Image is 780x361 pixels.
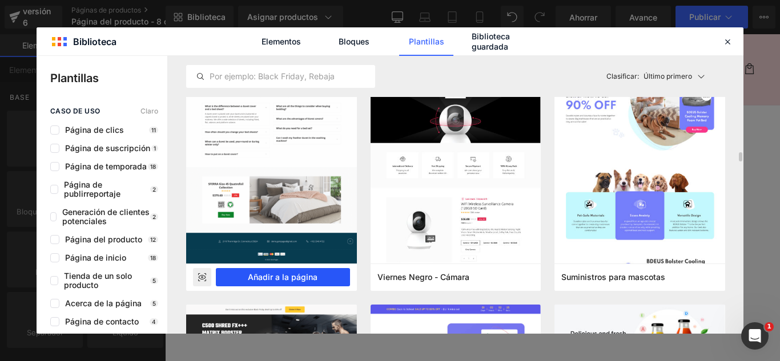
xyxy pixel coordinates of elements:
[767,323,771,330] font: 1
[472,31,510,51] font: Biblioteca guardada
[354,171,382,184] font: Título
[377,272,469,282] font: Viernes Negro - Cámara
[65,234,142,244] font: Página del producto
[65,253,126,262] font: Página de inicio
[339,36,369,46] font: Bloques
[64,180,120,198] font: Página de publirreportaje
[561,272,665,282] font: Suministros para mascotas
[50,107,100,115] font: caso de uso
[187,70,375,83] input: Por ejemplo: Black Friday, Rebajas,...
[50,71,99,85] font: Plantillas
[377,272,469,282] span: Viernes Negro - Cámara
[152,186,156,193] font: 2
[29,33,51,44] font: Inicio
[366,192,476,205] font: Título predeterminado
[65,298,142,308] font: Acerca de la página
[409,36,444,46] font: Plantillas
[520,139,560,152] font: S/. 99.00
[469,269,562,282] font: Añadir a la cesta
[140,107,158,115] font: Claro
[606,72,639,80] font: Clasificar:
[65,33,105,44] font: Catálogo
[262,36,301,46] font: Elementos
[62,207,150,226] font: Generación de clientes potenciales
[65,317,139,326] font: Página de contacto
[470,139,514,152] font: S/. 165.00
[741,322,769,350] iframe: Chat en vivo de Intercom
[111,26,167,50] a: Contacto
[65,161,147,171] font: Página de temporada
[65,125,124,135] font: Página de clics
[152,318,156,325] font: 4
[594,26,619,51] summary: Búsqueda
[150,254,156,261] font: 18
[151,127,156,133] font: 11
[193,268,211,286] div: Avance
[452,261,579,289] button: Añadir a la cesta
[286,5,400,73] img: Exclusiva Perú
[476,120,554,133] a: CUBRECAMA
[476,119,554,135] font: CUBRECAMA
[216,268,350,286] button: Añadir a la página
[152,277,156,284] font: 5
[152,300,156,307] font: 5
[561,272,665,282] span: Suministros para mascotas
[22,26,58,50] a: Inicio
[65,143,150,153] font: Página de suscripción
[154,145,156,152] font: 1
[152,213,156,220] font: 2
[150,163,156,170] font: 18
[248,272,317,282] font: Añadir a la página
[118,33,160,44] font: Contacto
[64,271,132,290] font: Tienda de un solo producto
[602,65,726,88] button: Clasificar:Último primero
[58,26,112,50] a: Catálogo
[79,114,272,307] img: CUBRECAMA
[493,218,537,231] font: Cantidad
[644,72,692,80] font: Último primero
[150,236,156,243] font: 12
